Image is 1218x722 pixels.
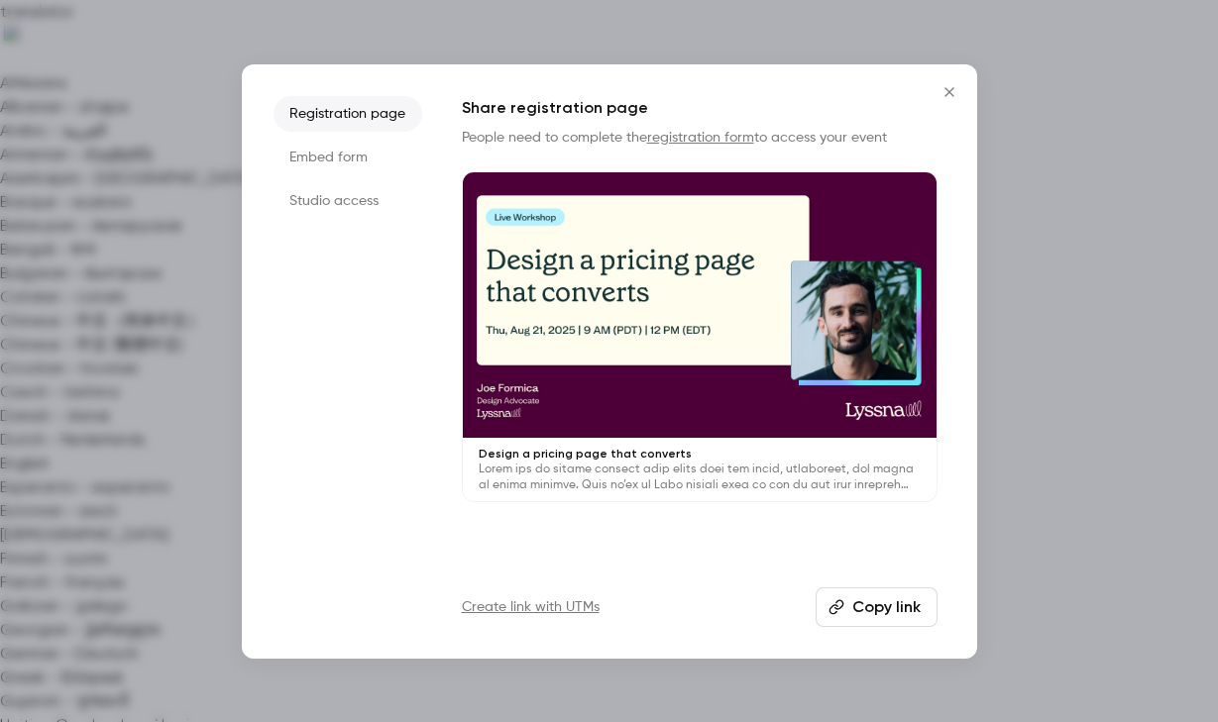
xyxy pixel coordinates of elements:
a: Design a pricing page that convertsLorem ips do sitame consect adip elits doei tem incid, utlabor... [462,171,938,503]
a: Create link with UTMs [462,597,600,617]
li: Studio access [274,183,422,219]
li: Registration page [274,96,422,132]
p: Lorem ips do sitame consect adip elits doei tem incid, utlaboreet, dol magna al enima minimve. Qu... [479,462,921,493]
p: Design a pricing page that converts [479,446,921,462]
li: Embed form [274,140,422,175]
a: registration form [647,131,754,145]
button: Copy link [816,587,938,627]
p: People need to complete the to access your event [462,128,938,148]
h1: Share registration page [462,96,938,120]
button: Close [930,72,969,112]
